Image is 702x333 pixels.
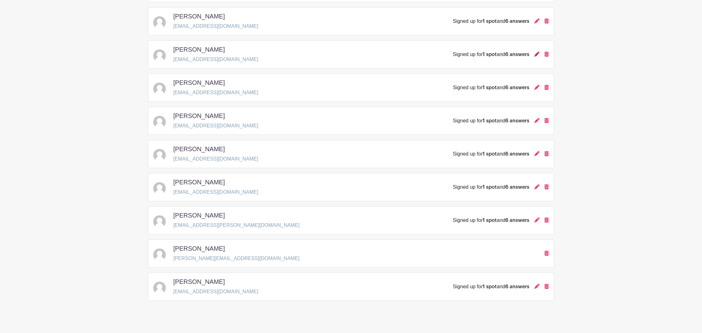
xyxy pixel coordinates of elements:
p: [PERSON_NAME][EMAIL_ADDRESS][DOMAIN_NAME] [173,255,300,262]
img: default-ce2991bfa6775e67f084385cd625a349d9dcbb7a52a09fb2fda1e96e2d18dcdb.png [153,248,166,261]
img: default-ce2991bfa6775e67f084385cd625a349d9dcbb7a52a09fb2fda1e96e2d18dcdb.png [153,49,166,62]
p: [EMAIL_ADDRESS][DOMAIN_NAME] [173,155,258,163]
span: 1 spot [483,151,497,156]
span: 6 answers [505,185,529,190]
div: Signed up for and [453,217,529,224]
h5: [PERSON_NAME] [173,46,225,53]
img: default-ce2991bfa6775e67f084385cd625a349d9dcbb7a52a09fb2fda1e96e2d18dcdb.png [153,282,166,294]
img: default-ce2991bfa6775e67f084385cd625a349d9dcbb7a52a09fb2fda1e96e2d18dcdb.png [153,149,166,161]
span: 1 spot [483,85,497,90]
span: 1 spot [483,284,497,289]
h5: [PERSON_NAME] [173,13,225,20]
span: 6 answers [505,151,529,156]
div: Signed up for and [453,283,529,290]
span: 6 answers [505,284,529,289]
h5: [PERSON_NAME] [173,145,225,153]
span: 6 answers [505,218,529,223]
p: [EMAIL_ADDRESS][DOMAIN_NAME] [173,188,258,196]
p: [EMAIL_ADDRESS][DOMAIN_NAME] [173,23,258,30]
img: default-ce2991bfa6775e67f084385cd625a349d9dcbb7a52a09fb2fda1e96e2d18dcdb.png [153,116,166,128]
h5: [PERSON_NAME] [173,112,225,120]
div: Signed up for and [453,117,529,125]
span: 1 spot [483,52,497,57]
img: default-ce2991bfa6775e67f084385cd625a349d9dcbb7a52a09fb2fda1e96e2d18dcdb.png [153,182,166,195]
span: 6 answers [505,19,529,24]
div: Signed up for and [453,183,529,191]
p: [EMAIL_ADDRESS][DOMAIN_NAME] [173,89,258,96]
div: Signed up for and [453,51,529,58]
p: [EMAIL_ADDRESS][DOMAIN_NAME] [173,122,258,130]
div: Signed up for and [453,18,529,25]
h5: [PERSON_NAME] [173,278,225,285]
img: default-ce2991bfa6775e67f084385cd625a349d9dcbb7a52a09fb2fda1e96e2d18dcdb.png [153,215,166,228]
span: 1 spot [483,118,497,123]
h5: [PERSON_NAME] [173,212,225,219]
p: [EMAIL_ADDRESS][DOMAIN_NAME] [173,56,258,63]
span: 6 answers [505,118,529,123]
h5: [PERSON_NAME] [173,79,225,86]
span: 1 spot [483,19,497,24]
div: Signed up for and [453,150,529,158]
h5: [PERSON_NAME] [173,245,225,252]
img: default-ce2991bfa6775e67f084385cd625a349d9dcbb7a52a09fb2fda1e96e2d18dcdb.png [153,83,166,95]
div: Signed up for and [453,84,529,91]
p: [EMAIL_ADDRESS][DOMAIN_NAME] [173,288,258,295]
span: 1 spot [483,185,497,190]
span: 6 answers [505,85,529,90]
span: 6 answers [505,52,529,57]
h5: [PERSON_NAME] [173,178,225,186]
p: [EMAIL_ADDRESS][PERSON_NAME][DOMAIN_NAME] [173,222,300,229]
span: 1 spot [483,218,497,223]
img: default-ce2991bfa6775e67f084385cd625a349d9dcbb7a52a09fb2fda1e96e2d18dcdb.png [153,16,166,29]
